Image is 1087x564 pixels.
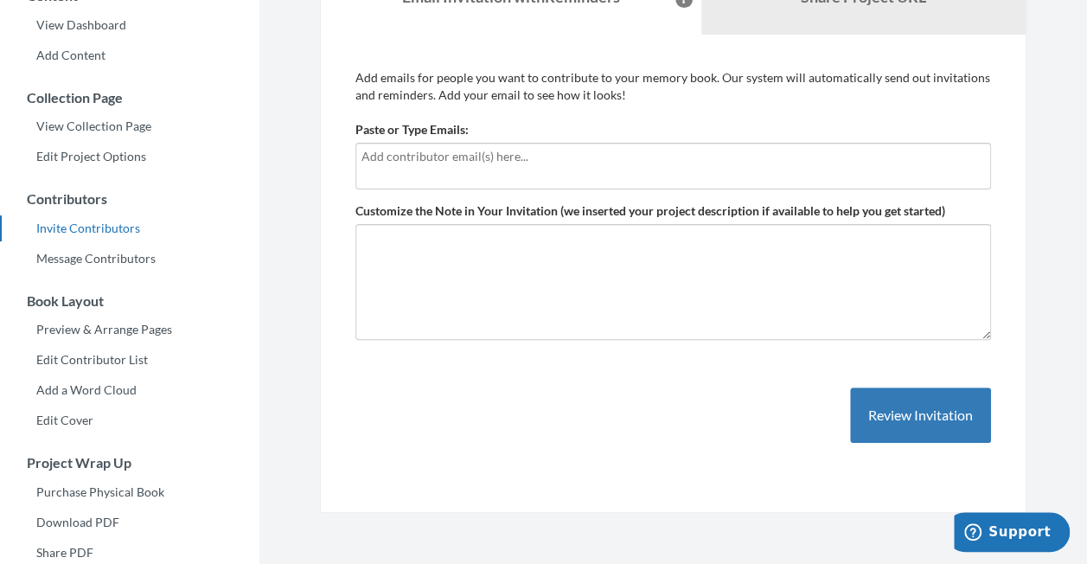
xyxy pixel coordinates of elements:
p: Add emails for people you want to contribute to your memory book. Our system will automatically s... [355,69,991,104]
button: Review Invitation [850,388,991,444]
h3: Collection Page [1,90,259,106]
input: Add contributor email(s) here... [361,147,985,166]
h3: Book Layout [1,293,259,309]
h3: Contributors [1,191,259,207]
label: Customize the Note in Your Invitation (we inserted your project description if available to help ... [355,202,945,220]
h3: Project Wrap Up [1,455,259,471]
iframe: Opens a widget where you can chat to one of our agents [954,512,1070,555]
label: Paste or Type Emails: [355,121,469,138]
